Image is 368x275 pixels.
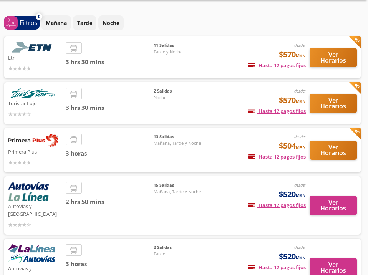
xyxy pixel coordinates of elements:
[154,88,207,94] span: 2 Salidas
[296,192,306,198] small: MXN
[46,19,67,27] p: Mañana
[279,49,306,60] span: $570
[8,201,62,218] p: Autovías y [GEOGRAPHIC_DATA]
[98,15,124,30] button: Noche
[8,53,62,62] p: Etn
[296,98,306,104] small: MXN
[279,140,306,152] span: $504
[154,182,207,189] span: 15 Salidas
[66,149,154,158] span: 3 horas
[248,62,306,69] span: Hasta 12 pagos fijos
[310,141,357,160] button: Ver Horarios
[154,94,207,101] span: Noche
[41,15,71,30] button: Mañana
[310,196,357,215] button: Ver Horarios
[38,13,40,20] span: 0
[294,42,306,48] em: desde:
[154,244,207,251] span: 2 Salidas
[66,103,154,112] span: 3 hrs 30 mins
[66,58,154,66] span: 3 hrs 30 mins
[66,260,154,268] span: 3 horas
[4,16,40,30] button: 0Filtros
[8,88,58,98] img: Turistar Lujo
[248,108,306,114] span: Hasta 12 pagos fijos
[294,182,306,188] em: desde:
[296,144,306,150] small: MXN
[103,19,119,27] p: Noche
[279,189,306,200] span: $520
[310,94,357,113] button: Ver Horarios
[296,53,306,58] small: MXN
[8,147,62,156] p: Primera Plus
[154,189,207,195] span: Mañana, Tarde y Noche
[279,251,306,262] span: $520
[8,98,62,108] p: Turistar Lujo
[154,49,207,55] span: Tarde y Noche
[248,153,306,160] span: Hasta 12 pagos fijos
[8,134,58,147] img: Primera Plus
[77,19,92,27] p: Tarde
[8,42,58,53] img: Etn
[294,134,306,139] em: desde:
[248,264,306,271] span: Hasta 12 pagos fijos
[294,244,306,250] em: desde:
[73,15,96,30] button: Tarde
[154,140,207,147] span: Mañana, Tarde y Noche
[154,42,207,49] span: 11 Salidas
[279,94,306,106] span: $570
[310,48,357,67] button: Ver Horarios
[248,202,306,209] span: Hasta 12 pagos fijos
[8,182,49,201] img: Autovías y La Línea
[20,18,38,27] p: Filtros
[154,251,207,257] span: Tarde
[294,88,306,94] em: desde:
[66,197,154,206] span: 2 hrs 50 mins
[8,244,55,263] img: Autovías y La Línea
[154,134,207,140] span: 13 Salidas
[296,255,306,260] small: MXN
